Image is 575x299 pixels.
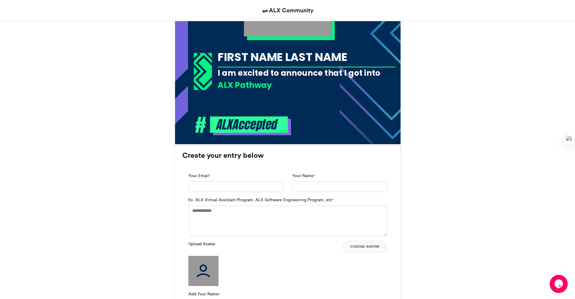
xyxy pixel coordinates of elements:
[193,53,212,90] img: 1718367053.733-03abb1a83a9aadad37b12c69bdb0dc1c60dcbf83.png
[261,6,314,15] a: ALX Community
[550,275,569,293] iframe: chat widget
[292,173,315,179] label: Your Name
[188,256,219,286] img: user_filled.png
[343,241,387,253] button: Choose Avatar
[188,173,210,179] label: Your Email
[182,152,393,159] h3: Create your entry below
[218,67,395,89] div: I am excited to announce that I got into the
[218,49,395,65] div: FIRST NAME LAST NAME
[188,241,215,247] label: Upload Avatar
[188,197,334,203] label: Ex. ALX Virtual Assistant Program, ALX Software Engineering Program, etc
[218,79,395,91] div: ALX Pathway
[188,291,220,297] label: Add Your Name
[261,7,269,15] img: ALX Community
